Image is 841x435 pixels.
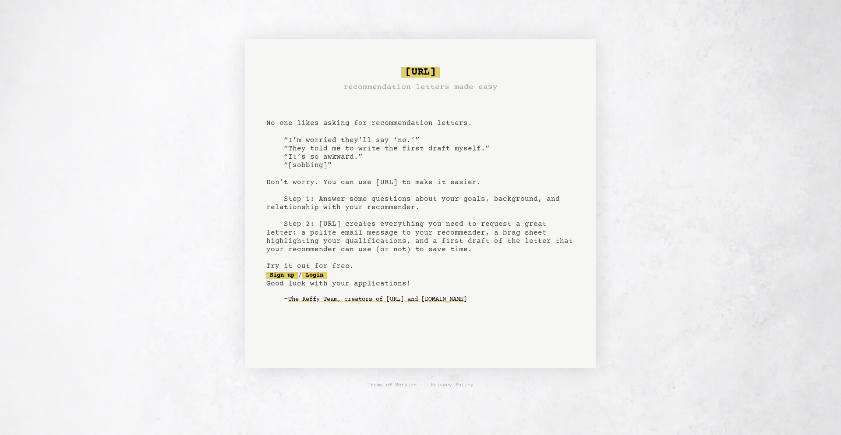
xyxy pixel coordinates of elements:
a: The Reffy Team, creators of [URL] and [DOMAIN_NAME] [288,292,467,307]
a: Privacy Policy [431,382,474,389]
a: Login [302,272,327,279]
h3: recommendation letters made easy [343,81,498,93]
span: [URL] [401,67,440,78]
div: - [284,295,575,304]
a: Sign up [266,272,298,279]
pre: No one likes asking for recommendation letters. “I’m worried they’ll say ‘no.’” “They told me to ... [266,64,575,321]
a: Terms of Service [367,382,417,389]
